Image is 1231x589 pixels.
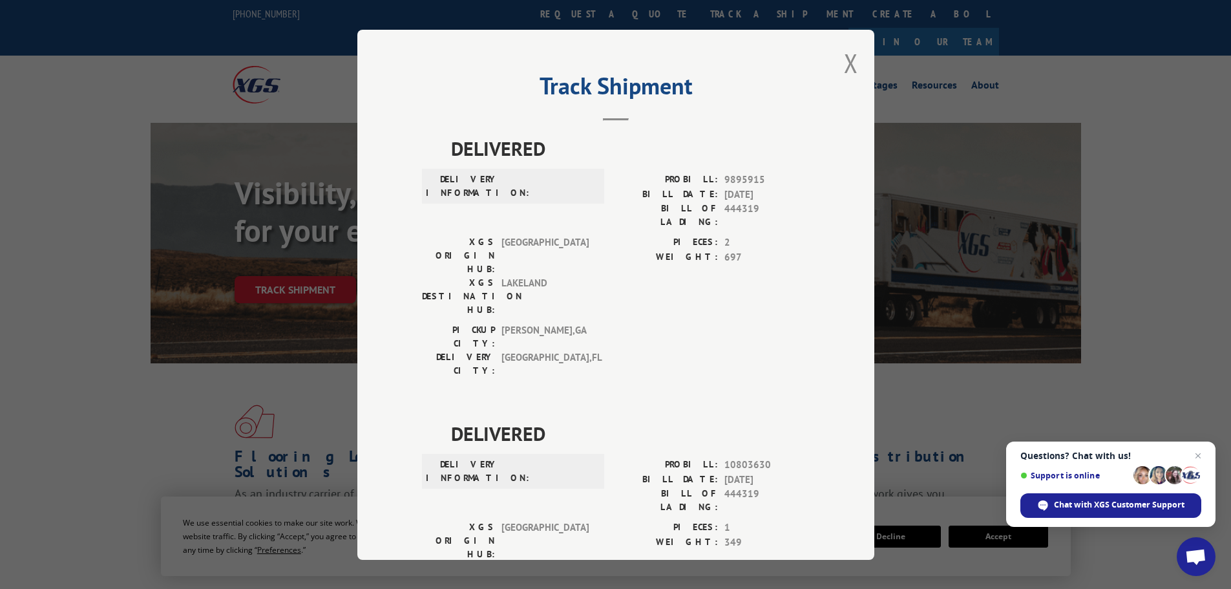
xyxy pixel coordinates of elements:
span: 10803630 [724,458,810,473]
span: 9895915 [724,173,810,187]
span: Chat with XGS Customer Support [1054,499,1184,511]
label: XGS DESTINATION HUB: [422,276,495,317]
label: BILL OF LADING: [616,487,718,514]
label: DELIVERY INFORMATION: [426,458,499,485]
span: DELIVERED [451,134,810,163]
label: WEIGHT: [616,535,718,550]
span: 444319 [724,202,810,229]
a: Open chat [1177,537,1215,576]
label: WEIGHT: [616,250,718,264]
span: Chat with XGS Customer Support [1020,493,1201,518]
span: 349 [724,535,810,550]
label: XGS ORIGIN HUB: [422,235,495,276]
span: [GEOGRAPHIC_DATA] [501,235,589,276]
label: PICKUP CITY: [422,323,495,350]
span: Support is online [1020,471,1129,480]
span: LAKELAND [501,276,589,317]
span: 697 [724,250,810,264]
label: BILL DATE: [616,472,718,487]
label: PROBILL: [616,458,718,473]
button: Close modal [844,46,858,80]
span: [PERSON_NAME] , GA [501,323,589,350]
label: PIECES: [616,520,718,535]
span: DELIVERED [451,419,810,448]
span: [GEOGRAPHIC_DATA] [501,520,589,561]
span: 444319 [724,487,810,514]
span: [GEOGRAPHIC_DATA] , FL [501,350,589,378]
label: PIECES: [616,235,718,250]
label: BILL OF LADING: [616,202,718,229]
span: 1 [724,520,810,535]
span: [DATE] [724,472,810,487]
label: BILL DATE: [616,187,718,202]
label: DELIVERY CITY: [422,350,495,378]
label: XGS ORIGIN HUB: [422,520,495,561]
h2: Track Shipment [422,77,810,102]
span: 2 [724,235,810,250]
span: Questions? Chat with us! [1020,451,1201,461]
span: [DATE] [724,187,810,202]
label: DELIVERY INFORMATION: [426,173,499,200]
label: PROBILL: [616,173,718,187]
